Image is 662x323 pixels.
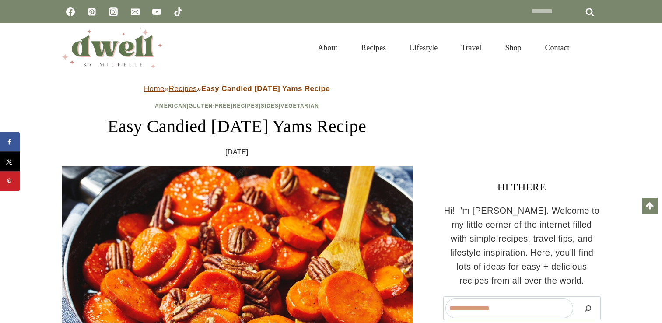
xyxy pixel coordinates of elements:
[155,103,187,109] a: American
[533,34,581,62] a: Contact
[105,3,122,21] a: Instagram
[280,103,319,109] a: Vegetarian
[398,34,449,62] a: Lifestyle
[83,3,101,21] a: Pinterest
[233,103,259,109] a: Recipes
[306,34,349,62] a: About
[144,84,330,93] span: » »
[493,34,533,62] a: Shop
[62,28,162,68] img: DWELL by michelle
[642,198,658,214] a: Scroll to top
[148,3,165,21] a: YouTube
[261,103,279,109] a: Sides
[169,3,187,21] a: TikTok
[155,103,319,109] span: | | | |
[201,84,330,93] strong: Easy Candied [DATE] Yams Recipe
[62,3,79,21] a: Facebook
[189,103,231,109] a: Gluten-Free
[449,34,493,62] a: Travel
[144,84,165,93] a: Home
[578,298,599,318] button: Search
[225,147,249,158] time: [DATE]
[443,204,601,288] p: Hi! I'm [PERSON_NAME]. Welcome to my little corner of the internet filled with simple recipes, tr...
[306,34,581,62] nav: Primary Navigation
[126,3,144,21] a: Email
[62,113,413,140] h1: Easy Candied [DATE] Yams Recipe
[586,40,601,55] button: View Search Form
[349,34,398,62] a: Recipes
[169,84,197,93] a: Recipes
[443,179,601,195] h3: HI THERE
